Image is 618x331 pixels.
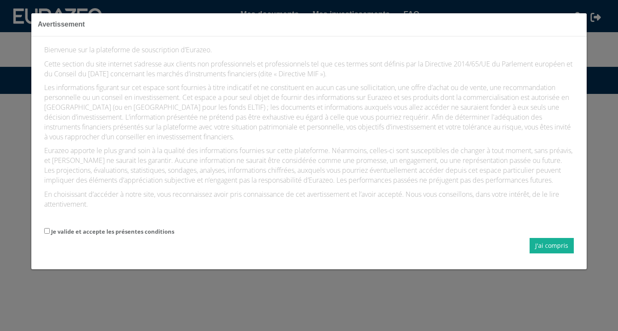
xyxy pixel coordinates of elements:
h3: Avertissement [38,20,580,30]
p: Eurazeo apporte le plus grand soin à la qualité des informations fournies sur cette plateforme. N... [44,146,574,185]
label: Je valide et accepte les présentes conditions [51,228,174,236]
p: Cette section du site internet s’adresse aux clients non professionnels et professionnels tel que... [44,59,574,79]
button: J'ai compris [530,238,574,253]
p: Bienvenue sur la plateforme de souscription d’Eurazeo. [44,45,574,55]
p: Les informations figurant sur cet espace sont fournies à titre indicatif et ne constituent en auc... [44,83,574,141]
p: En choisissant d’accéder à notre site, vous reconnaissez avoir pris connaissance de cet avertisse... [44,190,574,209]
